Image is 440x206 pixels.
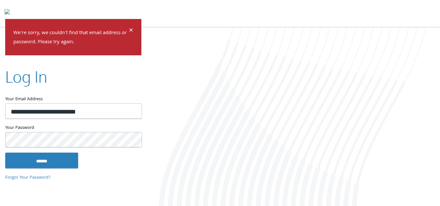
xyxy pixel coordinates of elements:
[5,174,51,181] a: Forgot Your Password?
[13,28,128,47] p: We're sorry, we couldn't find that email address or password. Please try again.
[5,66,47,88] h2: Log In
[129,24,133,37] span: ×
[129,27,133,35] button: Dismiss alert
[5,7,10,20] img: todyl-logo-dark.svg
[5,124,141,132] label: Your Password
